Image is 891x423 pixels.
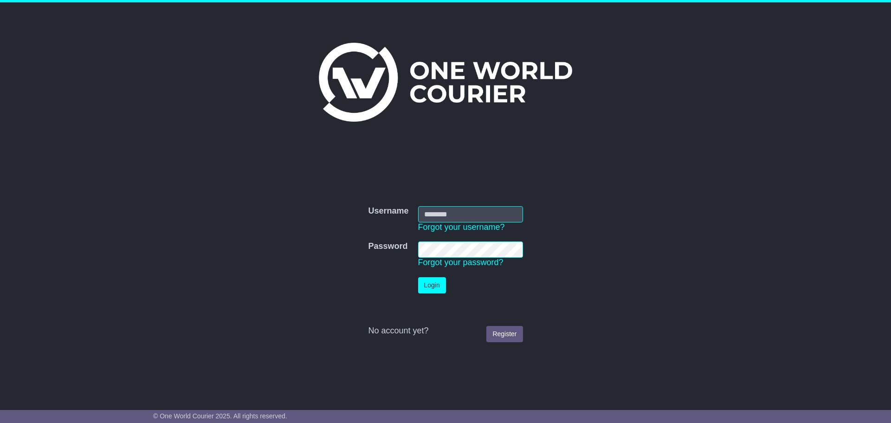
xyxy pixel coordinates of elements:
span: © One World Courier 2025. All rights reserved. [153,412,287,420]
button: Login [418,277,446,293]
a: Forgot your password? [418,258,504,267]
div: No account yet? [368,326,523,336]
label: Username [368,206,408,216]
img: One World [319,43,572,122]
label: Password [368,241,407,252]
a: Register [486,326,523,342]
a: Forgot your username? [418,222,505,232]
